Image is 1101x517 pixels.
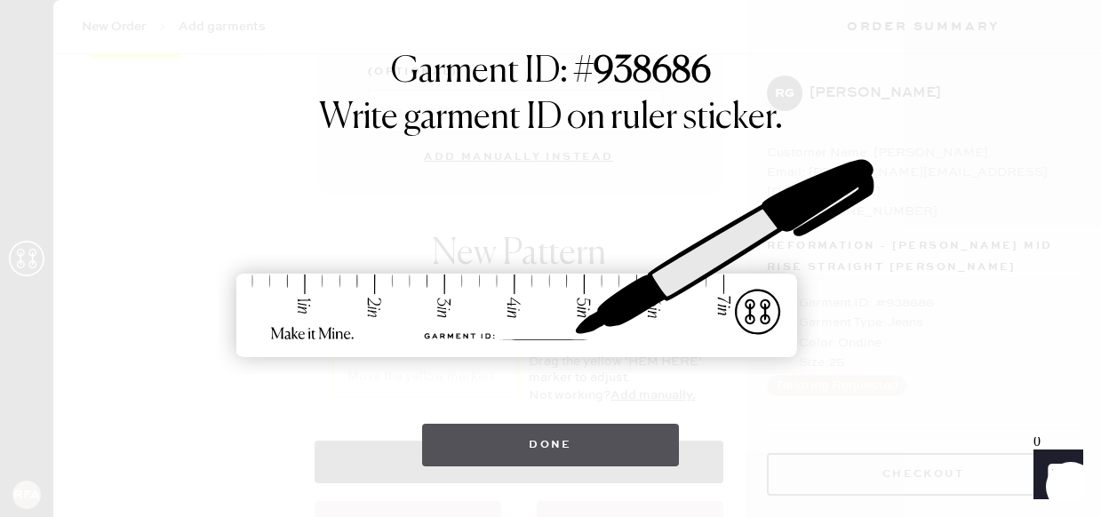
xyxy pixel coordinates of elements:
h1: Garment ID: # [391,51,711,97]
img: ruler-sticker-sharpie.svg [218,113,884,406]
strong: 938686 [594,54,711,90]
h1: Write garment ID on ruler sticker. [319,97,783,139]
button: Done [422,424,679,466]
iframe: Front Chat [1017,437,1093,513]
